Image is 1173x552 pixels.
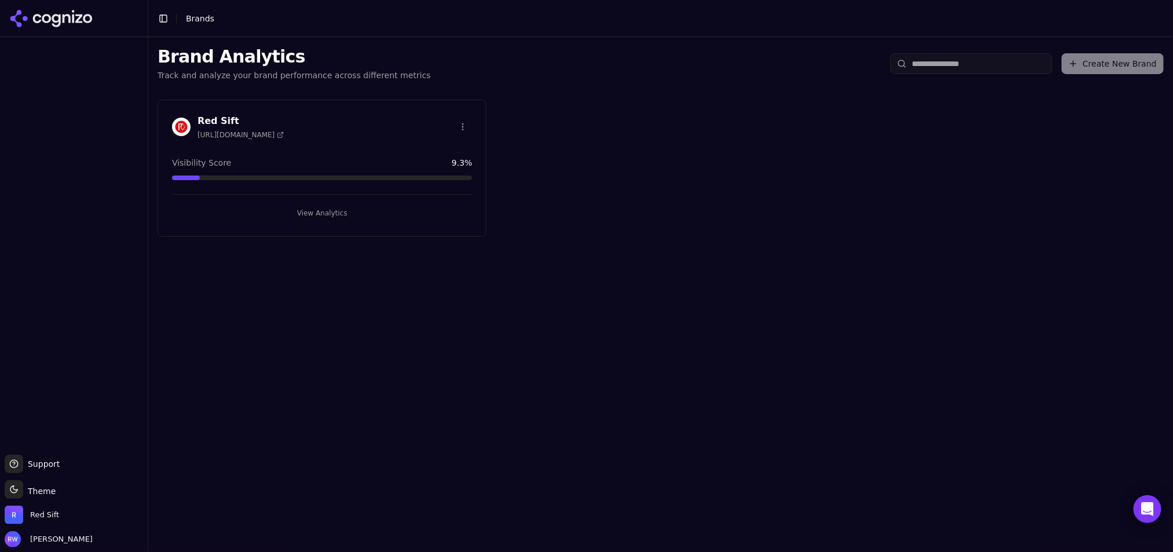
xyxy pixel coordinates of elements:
[452,157,473,169] span: 9.3 %
[5,531,93,547] button: Open user button
[198,114,284,128] h3: Red Sift
[186,13,1141,24] nav: breadcrumb
[186,14,214,23] span: Brands
[30,510,59,520] span: Red Sift
[158,70,431,81] p: Track and analyze your brand performance across different metrics
[198,130,284,140] span: [URL][DOMAIN_NAME]
[172,157,231,169] span: Visibility Score
[5,531,21,547] img: Rebecca Warren
[1134,495,1161,523] div: Open Intercom Messenger
[158,46,431,67] h1: Brand Analytics
[23,458,60,470] span: Support
[25,534,93,544] span: [PERSON_NAME]
[23,487,56,496] span: Theme
[172,118,191,136] img: Red Sift
[5,506,23,524] img: Red Sift
[5,506,59,524] button: Open organization switcher
[172,204,472,222] button: View Analytics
